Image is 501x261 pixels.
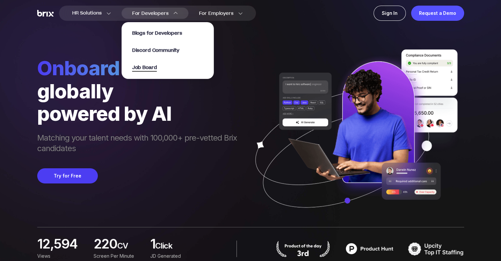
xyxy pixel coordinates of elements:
span: For Developers [132,10,169,17]
a: Job Board [132,64,157,71]
span: 12,594 [37,238,77,249]
span: Discord Community [132,47,179,54]
img: ai generate [243,49,464,227]
span: Blogs for Developers [132,30,182,37]
img: product hunt badge [342,241,398,257]
span: For Employers [199,10,234,17]
span: 220 [94,238,117,251]
span: Matching your talent needs with 100,000+ pre-vetted Brix candidates [37,133,243,155]
img: Brix Logo [37,10,54,17]
span: Onboard [37,56,243,80]
img: TOP IT STAFFING [408,241,464,257]
div: screen per minute [94,252,142,260]
button: Try for Free [37,168,98,183]
span: CV [117,241,142,254]
a: Request a Demo [411,6,464,21]
div: JD Generated [150,252,198,260]
span: Click [155,241,199,254]
a: Sign In [374,6,406,21]
img: product hunt badge [275,241,331,257]
span: 1 [150,238,155,251]
div: globally [37,80,243,102]
a: Discord Community [132,47,179,54]
span: Job Board [132,64,157,72]
a: Blogs for Developers [132,29,182,37]
div: powered by AI [37,102,243,125]
span: HR Solutions [72,8,102,18]
div: Views [37,252,86,260]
